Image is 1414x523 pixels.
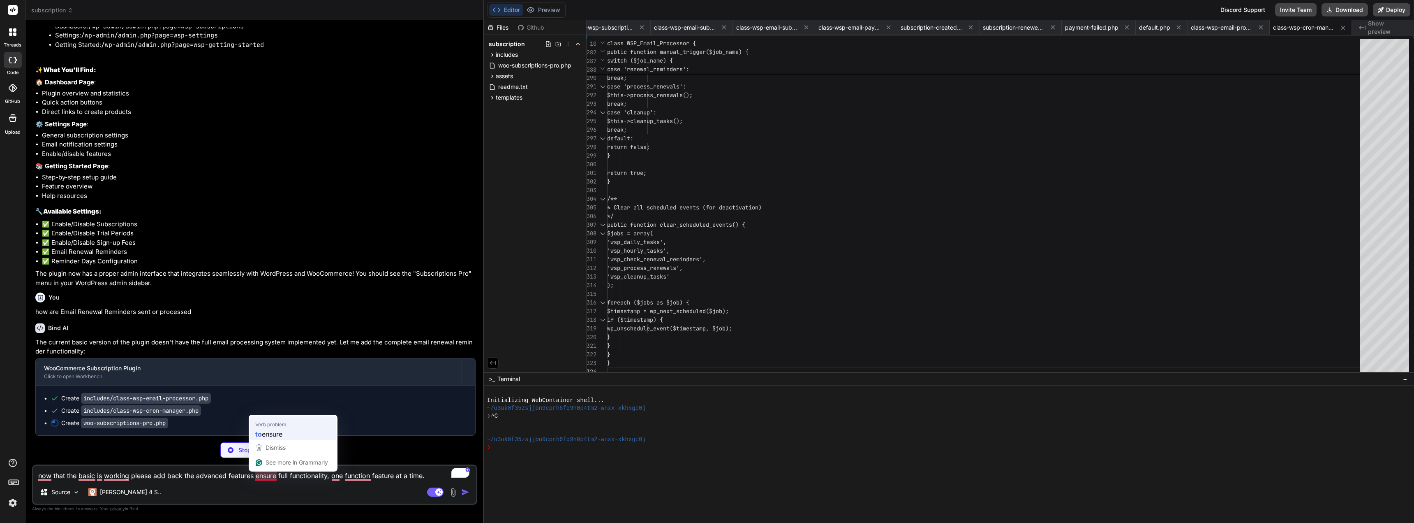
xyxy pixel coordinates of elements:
span: switch ($job_name) { [607,57,673,64]
span: 'wsp_daily_tasks', [607,238,666,246]
span: Show preview [1368,19,1407,36]
div: Click to collapse the range. [597,316,608,324]
p: Always double-check its answers. Your in Bind [32,505,477,513]
span: } [607,152,610,159]
img: Claude 4 Sonnet [88,488,97,496]
strong: 🏠 Dashboard Page [35,78,94,86]
span: includes [496,51,518,59]
div: 309 [587,238,596,246]
span: if ($timestamp) { [607,316,663,323]
div: 311 [587,255,596,264]
div: 307 [587,221,596,229]
div: Github [514,23,548,32]
h3: 🔧 [35,207,476,216]
div: 301 [587,169,596,177]
button: Editor [489,4,523,16]
code: woo-subscriptions-pro.php [81,418,168,428]
span: templates [496,93,522,102]
li: ✅ Email Renewal Reminders [42,247,476,257]
li: ✅ Enable/Disable Subscriptions [42,220,476,229]
span: woo-subscriptions-pro.php [497,60,572,70]
span: $this->cleanup_tasks(); [607,117,683,125]
div: 294 [587,108,596,117]
p: : [35,78,476,87]
span: ~/u3uk0f35zsjjbn9cprh6fq9h0p4tm2-wnxx-xkhxgc0j [487,404,646,412]
div: 319 [587,324,596,333]
span: foreach ($jobs as $job) { [607,299,689,306]
p: Source [51,488,70,496]
li: Direct links to create products [42,107,476,117]
div: 317 [587,307,596,316]
li: ✅ Enable/Disable Trial Periods [42,229,476,238]
span: break; [607,74,627,81]
span: 288 [587,65,596,74]
p: The current basic version of the plugin doesn't have the full email processing system implemented... [35,338,476,356]
strong: 📚 Getting Started Page [35,162,108,170]
div: Files [484,23,514,32]
div: 314 [587,281,596,290]
li: Enable/disable features [42,149,476,159]
span: case 'process_renewals': [607,83,686,90]
span: } [607,178,610,185]
span: class-wsp-cron-manager.php [1273,23,1335,32]
span: 'wsp_check_renewal_reminders', [607,256,706,263]
span: 'wsp_process_renewals', [607,264,683,272]
span: break; [607,100,627,107]
code: /wp-admin/admin.php?page=wsp-getting-started [101,41,264,49]
li: Feature overview [42,182,476,191]
label: GitHub [5,98,20,105]
h6: Bind AI [48,324,68,332]
h6: You [49,293,60,302]
span: subscription [31,6,73,14]
div: 318 [587,316,596,324]
div: 292 [587,91,596,100]
span: * Clear all scheduled events (for deactivatio [607,204,755,211]
code: /wp-admin/admin.php?page=wsp-settings [81,31,218,40]
div: 316 [587,298,596,307]
code: includes/class-wsp-email-processor.php [81,393,211,404]
span: class-wsp-subscription-product.php [572,23,633,32]
span: >_ [489,375,495,383]
strong: ⚙️ Settings Page [35,120,87,128]
code: /wp-admin/admin.php?page=wsp-subscriptions [88,22,244,30]
div: 290 [587,74,596,82]
div: 291 [587,82,596,91]
span: case 'renewal_reminders': [607,65,689,73]
li: ✅ Enable/Disable Sign-up Fees [42,238,476,248]
span: $this->process_renewals(); [607,91,693,99]
li: ✅ Reminder Days Configuration [42,257,476,266]
div: Click to collapse the range. [597,195,608,203]
div: Create [61,394,211,402]
span: Initializing WebContainer shell... [487,397,604,404]
span: } [607,333,610,341]
div: Click to collapse the range. [597,134,608,143]
div: 306 [587,212,596,221]
span: } [607,351,610,358]
span: class-wsp-email-payment-failed.php [818,23,880,32]
span: return false; [607,143,650,151]
div: 320 [587,333,596,342]
span: 287 [587,57,596,65]
p: The plugin now has a proper admin interface that integrates seamlessly with WordPress and WooComm... [35,269,476,288]
div: 324 [587,367,596,376]
button: Preview [523,4,564,16]
div: 323 [587,359,596,367]
label: Upload [5,129,21,136]
div: 295 [587,117,596,126]
div: 322 [587,350,596,359]
span: subscription [489,40,525,48]
span: public function manual_trigger($job_name) { [607,48,749,56]
span: subscription-renewed.php [983,23,1044,32]
span: subscription-created.php [901,23,962,32]
div: 304 [587,195,596,203]
p: how are Email Renewal Reminders sent or processed [35,307,476,317]
span: readme.txt [497,82,529,92]
div: 296 [587,126,596,134]
p: Stop answering [238,446,282,454]
img: icon [461,488,469,496]
div: WooCommerce Subscription Plugin [44,364,453,372]
div: 312 [587,264,596,272]
li: Settings: [55,31,476,40]
span: return true; [607,169,647,177]
button: Deploy [1373,3,1410,16]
